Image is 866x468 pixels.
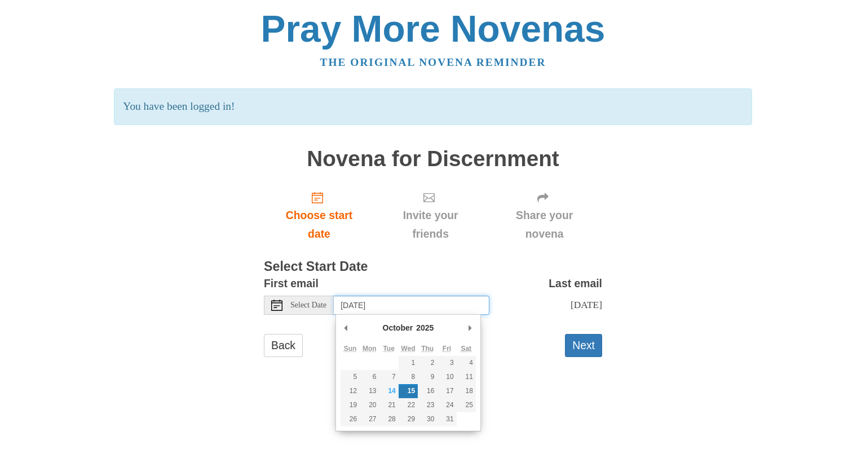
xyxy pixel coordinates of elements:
[549,274,602,293] label: Last email
[363,345,377,353] abbr: Monday
[383,345,394,353] abbr: Tuesday
[498,206,591,243] span: Share your novena
[457,356,476,370] button: 4
[379,398,399,412] button: 21
[264,274,319,293] label: First email
[399,398,418,412] button: 22
[114,88,752,125] p: You have been logged in!
[399,412,418,426] button: 29
[418,398,437,412] button: 23
[341,319,352,336] button: Previous Month
[264,260,602,274] h3: Select Start Date
[437,370,456,384] button: 10
[461,345,471,353] abbr: Saturday
[487,182,602,249] div: Click "Next" to confirm your start date first.
[320,56,546,68] a: The original novena reminder
[334,296,489,315] input: Use the arrow keys to pick a date
[379,384,399,398] button: 14
[360,370,379,384] button: 6
[360,398,379,412] button: 20
[264,182,374,249] a: Choose start date
[437,412,456,426] button: 31
[381,319,415,336] div: October
[379,370,399,384] button: 7
[457,398,476,412] button: 25
[418,412,437,426] button: 30
[386,206,475,243] span: Invite your friends
[399,356,418,370] button: 1
[360,384,379,398] button: 13
[290,301,326,309] span: Select Date
[421,345,434,353] abbr: Thursday
[399,370,418,384] button: 8
[374,182,487,249] div: Click "Next" to confirm your start date first.
[341,384,360,398] button: 12
[437,356,456,370] button: 3
[457,370,476,384] button: 11
[465,319,476,336] button: Next Month
[264,334,303,357] a: Back
[379,412,399,426] button: 28
[399,384,418,398] button: 15
[401,345,415,353] abbr: Wednesday
[437,398,456,412] button: 24
[437,384,456,398] button: 17
[418,370,437,384] button: 9
[418,356,437,370] button: 2
[414,319,435,336] div: 2025
[418,384,437,398] button: 16
[341,412,360,426] button: 26
[341,398,360,412] button: 19
[341,370,360,384] button: 5
[571,299,602,310] span: [DATE]
[443,345,451,353] abbr: Friday
[275,206,363,243] span: Choose start date
[261,8,606,50] a: Pray More Novenas
[360,412,379,426] button: 27
[457,384,476,398] button: 18
[565,334,602,357] button: Next
[344,345,357,353] abbr: Sunday
[264,147,602,171] h1: Novena for Discernment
